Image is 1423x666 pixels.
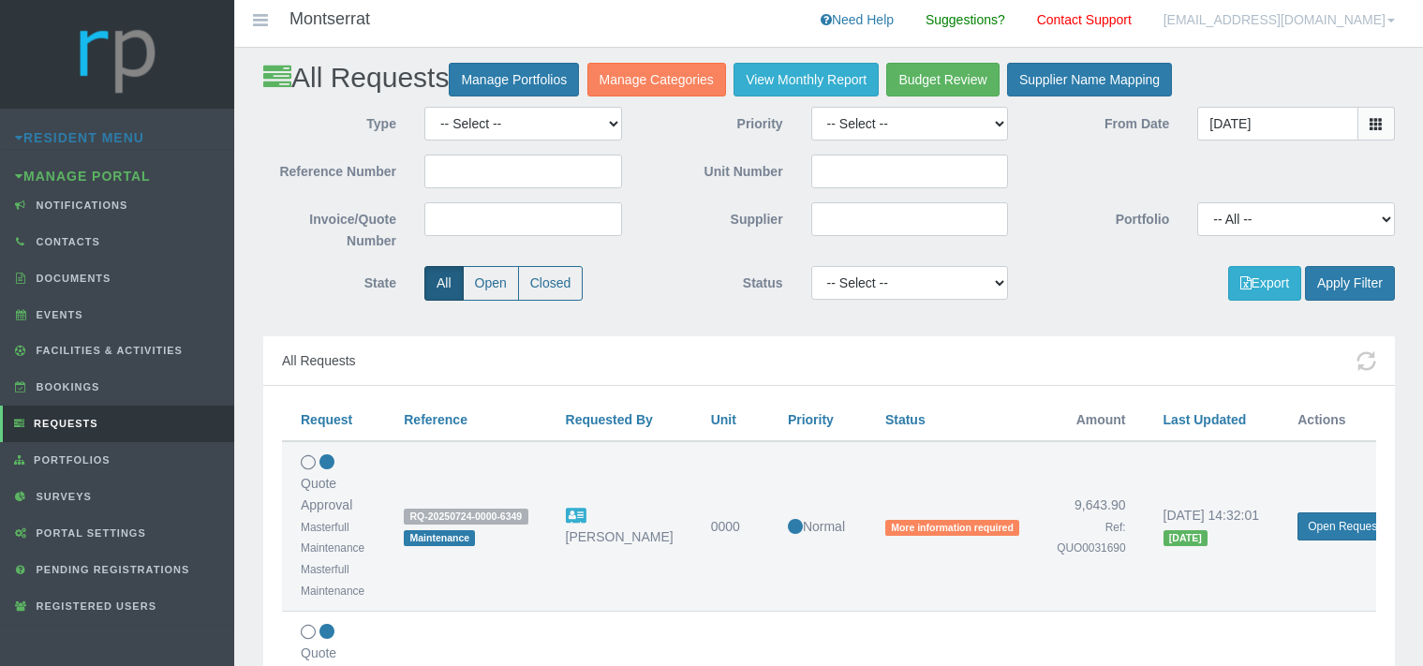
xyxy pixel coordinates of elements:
[885,412,926,427] a: Status
[282,441,385,611] td: Quote Approval
[1145,441,1280,611] td: [DATE] 14:32:01
[32,491,92,502] span: Surveys
[886,63,999,97] a: Budget Review
[404,412,467,427] a: Reference
[885,520,1019,536] span: More information required
[1076,412,1126,427] span: Amount
[1297,412,1345,427] span: Actions
[788,412,834,427] a: Priority
[32,381,100,392] span: Bookings
[15,169,151,184] a: Manage Portal
[263,62,1395,96] h2: All Requests
[301,563,364,598] small: Masterfull Maintenance
[32,273,111,284] span: Documents
[32,345,183,356] span: Facilities & Activities
[636,202,797,230] label: Supplier
[1022,107,1183,135] label: From Date
[587,63,726,97] a: Manage Categories
[249,266,410,294] label: State
[32,200,128,211] span: Notifications
[449,63,579,97] a: Manage Portfolios
[636,266,797,294] label: Status
[424,266,464,301] label: All
[1228,266,1301,301] button: Export
[29,454,111,466] span: Portfolios
[301,521,364,555] small: Masterfull Maintenance
[692,441,769,611] td: 0000
[32,309,83,320] span: Events
[1007,63,1172,97] a: Supplier Name Mapping
[566,412,653,427] a: Requested By
[301,412,352,427] a: Request
[404,530,475,546] span: Maintenance
[1164,530,1208,546] span: [DATE]
[263,336,1395,387] div: All Requests
[463,266,519,301] label: Open
[734,63,879,97] a: View Monthly Report
[289,10,370,29] h4: Montserrat
[518,266,584,301] label: Closed
[1305,266,1395,301] button: Apply Filter
[32,564,190,575] span: Pending Registrations
[1164,412,1247,427] a: Last Updated
[29,418,98,429] span: Requests
[249,155,410,183] label: Reference Number
[636,107,797,135] label: Priority
[249,107,410,135] label: Type
[404,509,527,525] span: RQ-20250724-0000-6349
[711,412,736,427] a: Unit
[547,441,692,611] td: [PERSON_NAME]
[32,236,100,247] span: Contacts
[32,527,146,539] span: Portal Settings
[249,202,410,252] label: Invoice/Quote Number
[1038,441,1144,611] td: 9,643.90
[769,441,867,611] td: Normal
[15,130,144,145] a: Resident Menu
[1297,512,1390,540] a: Open Request
[32,600,156,612] span: Registered Users
[636,155,797,183] label: Unit Number
[1022,202,1183,230] label: Portfolio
